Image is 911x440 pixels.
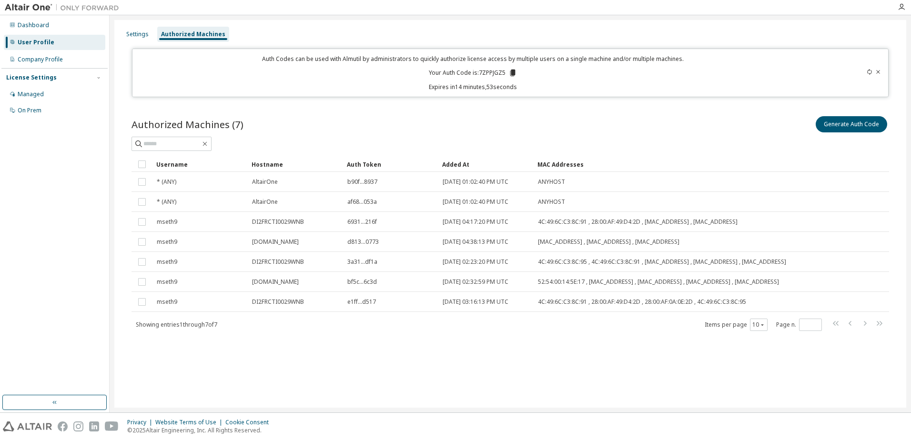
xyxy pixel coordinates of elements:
[347,178,377,186] span: b90f...8937
[157,238,177,246] span: mseth9
[347,258,377,266] span: 3a31...df1a
[18,90,44,98] div: Managed
[5,3,124,12] img: Altair One
[538,258,786,266] span: 4C:49:6C:C3:8C:95 , 4C:49:6C:C3:8C:91 , [MAC_ADDRESS] , [MAC_ADDRESS] , [MAC_ADDRESS]
[538,278,779,286] span: 52:54:00:14:5E:17 , [MAC_ADDRESS] , [MAC_ADDRESS] , [MAC_ADDRESS] , [MAC_ADDRESS]
[161,30,225,38] div: Authorized Machines
[347,278,377,286] span: bf5c...6c3d
[443,258,508,266] span: [DATE] 02:23:20 PM UTC
[705,319,768,331] span: Items per page
[18,107,41,114] div: On Prem
[136,320,217,329] span: Showing entries 1 through 7 of 7
[252,178,278,186] span: AltairOne
[6,74,57,81] div: License Settings
[132,118,243,131] span: Authorized Machines (7)
[443,278,508,286] span: [DATE] 02:32:59 PM UTC
[127,419,155,426] div: Privacy
[252,298,304,306] span: DI2FRCTI0029WNB
[225,419,274,426] div: Cookie Consent
[347,198,377,206] span: af68...053a
[18,56,63,63] div: Company Profile
[126,30,149,38] div: Settings
[155,419,225,426] div: Website Terms of Use
[443,178,508,186] span: [DATE] 01:02:40 PM UTC
[105,421,119,431] img: youtube.svg
[157,258,177,266] span: mseth9
[347,218,377,226] span: 6931...216f
[538,238,679,246] span: [MAC_ADDRESS] , [MAC_ADDRESS] , [MAC_ADDRESS]
[776,319,822,331] span: Page n.
[156,157,244,172] div: Username
[18,21,49,29] div: Dashboard
[252,157,339,172] div: Hostname
[816,116,887,132] button: Generate Auth Code
[138,55,809,63] p: Auth Codes can be used with Almutil by administrators to quickly authorize license access by mult...
[538,198,565,206] span: ANYHOST
[443,298,508,306] span: [DATE] 03:16:13 PM UTC
[157,178,176,186] span: * (ANY)
[443,198,508,206] span: [DATE] 01:02:40 PM UTC
[58,421,68,431] img: facebook.svg
[157,298,177,306] span: mseth9
[442,157,530,172] div: Added At
[157,278,177,286] span: mseth9
[347,238,379,246] span: d813...0773
[138,83,809,91] p: Expires in 14 minutes, 53 seconds
[752,321,765,329] button: 10
[347,157,435,172] div: Auth Token
[538,178,565,186] span: ANYHOST
[3,421,52,431] img: altair_logo.svg
[443,238,508,246] span: [DATE] 04:38:13 PM UTC
[537,157,789,172] div: MAC Addresses
[73,421,83,431] img: instagram.svg
[252,218,304,226] span: DI2FRCTI0029WNB
[157,218,177,226] span: mseth9
[347,298,376,306] span: e1ff...d517
[18,39,54,46] div: User Profile
[443,218,508,226] span: [DATE] 04:17:20 PM UTC
[157,198,176,206] span: * (ANY)
[538,218,738,226] span: 4C:49:6C:C3:8C:91 , 28:00:AF:49:D4:2D , [MAC_ADDRESS] , [MAC_ADDRESS]
[538,298,746,306] span: 4C:49:6C:C3:8C:91 , 28:00:AF:49:D4:2D , 28:00:AF:0A:0E:2D , 4C:49:6C:C3:8C:95
[252,238,299,246] span: [DOMAIN_NAME]
[252,258,304,266] span: DI2FRCTI0029WNB
[89,421,99,431] img: linkedin.svg
[429,69,517,77] p: Your Auth Code is: 7ZPPJGZ5
[127,426,274,434] p: © 2025 Altair Engineering, Inc. All Rights Reserved.
[252,198,278,206] span: AltairOne
[252,278,299,286] span: [DOMAIN_NAME]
